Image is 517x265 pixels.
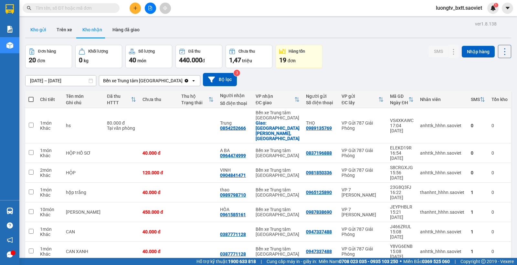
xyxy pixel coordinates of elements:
[107,126,136,131] div: Tại văn phòng
[66,100,100,105] div: Ghi chú
[306,190,332,195] div: 0965125890
[390,244,414,249] div: Y8VG6ENB
[387,91,417,108] th: Toggle SortBy
[276,45,322,68] button: Hàng tồn19đơn
[66,190,100,195] div: hộp trắng
[306,170,332,175] div: 0981850336
[306,229,332,234] div: 0947337488
[256,100,294,105] div: ĐC giao
[138,49,155,54] div: Số lượng
[175,45,222,68] button: Đã thu440.000đ
[475,20,497,27] div: ver 1.8.138
[256,94,294,99] div: VP nhận
[40,120,59,126] div: 1 món
[107,22,145,37] button: Hàng đã giao
[306,126,332,131] div: 0989135769
[306,209,332,215] div: 0987838690
[403,258,450,265] span: Miền Bắc
[252,91,303,108] th: Toggle SortBy
[184,78,189,83] svg: Clear value
[27,6,31,10] span: search
[148,6,153,10] span: file-add
[390,165,414,170] div: S8CRGXJG
[256,246,300,257] div: Bến xe Trung tâm [GEOGRAPHIC_DATA]
[420,209,464,215] div: thanhnt_hhhn.saoviet
[220,168,249,173] div: VINH
[420,170,464,175] div: anhttk_hhhn.saoviet
[220,93,249,98] div: Người nhận
[342,120,384,131] div: VP Gửi 787 Giải Phóng
[420,190,464,195] div: thanhnt_hhhn.saoviet
[256,120,300,141] div: Giao: 2099 Trần Phú, Cam Đường
[342,94,378,99] div: VP gửi
[228,259,256,264] strong: 1900 633 818
[238,49,255,54] div: Chưa thu
[491,249,508,254] div: 0
[234,70,240,76] sup: 3
[491,150,508,156] div: 0
[288,58,296,63] span: đơn
[203,73,237,86] button: Bộ lọc
[66,209,100,215] div: THÙNG SƠN
[181,94,208,99] div: Thu hộ
[306,249,332,254] div: 0947337488
[390,224,414,229] div: J466ZRUL
[289,49,305,54] div: Hàng tồn
[220,207,249,212] div: HÒA
[40,246,59,251] div: 1 món
[137,58,146,63] span: món
[390,185,414,190] div: 23G8Q3FJ
[142,170,175,175] div: 120.000 đ
[490,5,496,11] img: icon-new-feature
[491,170,508,175] div: 0
[107,120,136,126] div: 80.000 đ
[390,170,414,180] div: 15:56 [DATE]
[229,56,241,64] span: 1,47
[342,207,384,217] div: VP 7 [PERSON_NAME]
[75,45,122,68] button: Khối lượng0kg
[133,6,138,10] span: plus
[191,78,196,83] svg: open
[256,187,300,198] div: Bến xe Trung tâm [GEOGRAPHIC_DATA]
[226,45,272,68] button: Chưa thu1,47 triệu
[40,148,59,153] div: 1 món
[40,212,59,217] div: Khác
[491,190,508,195] div: 0
[471,229,485,234] div: 1
[471,190,485,195] div: 1
[306,120,335,126] div: THỌ
[491,209,508,215] div: 0
[495,3,497,7] span: 1
[104,91,139,108] th: Toggle SortBy
[462,46,495,57] button: Nhập hàng
[267,258,317,265] span: Cung cấp máy in - giấy in:
[84,58,89,63] span: kg
[220,148,249,153] div: A BA
[342,100,378,105] div: ĐC lấy
[40,153,59,158] div: Khác
[142,97,175,102] div: Chưa thu
[107,100,131,105] div: HTTT
[339,259,398,264] strong: 0708 023 035 - 0935 103 250
[6,26,13,33] img: solution-icon
[40,251,59,257] div: Khác
[390,145,414,150] div: ELEKD19R
[40,192,59,198] div: Khác
[390,229,414,240] div: 15:08 [DATE]
[306,94,335,99] div: Người gửi
[79,56,82,64] span: 0
[142,209,175,215] div: 450.000 đ
[40,173,59,178] div: Khác
[256,168,300,178] div: Bến xe Trung tâm [GEOGRAPHIC_DATA]
[342,246,384,257] div: VP Gửi 787 Giải Phóng
[160,3,171,14] button: aim
[40,126,59,131] div: Khác
[103,77,183,84] div: Bến xe Trung tâm [GEOGRAPHIC_DATA]
[6,42,13,49] img: warehouse-icon
[390,123,414,133] div: 17:04 [DATE]
[491,229,508,234] div: 0
[390,249,414,259] div: 15:08 [DATE]
[66,249,100,254] div: CAN XANH
[179,56,202,64] span: 440.000
[471,249,485,254] div: 1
